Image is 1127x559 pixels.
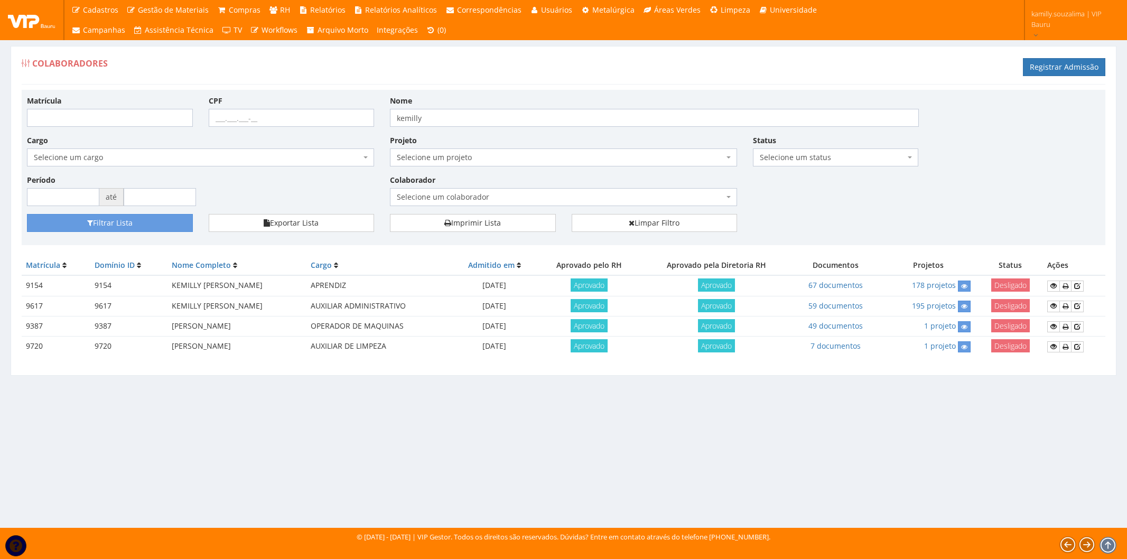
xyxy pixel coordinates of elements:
[318,25,368,35] span: Arquivo Morto
[537,256,641,275] th: Aprovado pelo RH
[451,337,537,357] td: [DATE]
[698,319,735,332] span: Aprovado
[306,275,451,296] td: APRENDIZ
[32,58,108,69] span: Colaboradores
[451,296,537,316] td: [DATE]
[912,301,956,311] a: 195 projetos
[90,337,167,357] td: 9720
[808,301,863,311] a: 59 documentos
[753,148,919,166] span: Selecione um status
[90,296,167,316] td: 9617
[8,12,55,28] img: logo
[390,214,556,232] a: Imprimir Lista
[22,316,90,337] td: 9387
[209,109,375,127] input: ___.___.___-__
[592,5,635,15] span: Metalúrgica
[541,5,572,15] span: Usuários
[390,188,737,206] span: Selecione um colaborador
[390,96,412,106] label: Nome
[365,5,437,15] span: Relatórios Analíticos
[138,5,209,15] span: Gestão de Materiais
[34,152,361,163] span: Selecione um cargo
[451,275,537,296] td: [DATE]
[27,175,55,185] label: Período
[1043,256,1105,275] th: Ações
[99,188,124,206] span: até
[90,275,167,296] td: 9154
[808,280,863,290] a: 67 documentos
[811,341,861,351] a: 7 documentos
[167,337,306,357] td: [PERSON_NAME]
[791,256,880,275] th: Documentos
[209,214,375,232] button: Exportar Lista
[397,152,724,163] span: Selecione um projeto
[167,316,306,337] td: [PERSON_NAME]
[1023,58,1105,76] a: Registrar Admissão
[22,296,90,316] td: 9617
[129,20,218,40] a: Assistência Técnica
[468,260,515,270] a: Admitido em
[306,296,451,316] td: AUXILIAR ADMINISTRATIVO
[22,275,90,296] td: 9154
[280,5,290,15] span: RH
[246,20,302,40] a: Workflows
[924,341,956,351] a: 1 projeto
[372,20,422,40] a: Integrações
[90,316,167,337] td: 9387
[457,5,521,15] span: Correspondências
[167,296,306,316] td: KEMILLY [PERSON_NAME]
[27,135,48,146] label: Cargo
[27,148,374,166] span: Selecione um cargo
[991,339,1030,352] span: Desligado
[27,96,61,106] label: Matrícula
[26,260,60,270] a: Matrícula
[753,135,776,146] label: Status
[306,316,451,337] td: OPERADOR DE MAQUINAS
[262,25,297,35] span: Workflows
[1031,8,1113,30] span: kamilly.souzalima | VIP Bauru
[912,280,956,290] a: 178 projetos
[67,20,129,40] a: Campanhas
[172,260,231,270] a: Nome Completo
[209,96,222,106] label: CPF
[27,214,193,232] button: Filtrar Lista
[390,175,435,185] label: Colaborador
[311,260,332,270] a: Cargo
[167,275,306,296] td: KEMILLY [PERSON_NAME]
[924,321,956,331] a: 1 projeto
[218,20,246,40] a: TV
[991,319,1030,332] span: Desligado
[808,321,863,331] a: 49 documentos
[310,5,346,15] span: Relatórios
[572,214,738,232] a: Limpar Filtro
[397,192,724,202] span: Selecione um colaborador
[698,299,735,312] span: Aprovado
[229,5,260,15] span: Compras
[991,278,1030,292] span: Desligado
[83,25,125,35] span: Campanhas
[302,20,372,40] a: Arquivo Morto
[721,5,750,15] span: Limpeza
[977,256,1044,275] th: Status
[760,152,906,163] span: Selecione um status
[377,25,418,35] span: Integrações
[698,278,735,292] span: Aprovado
[306,337,451,357] td: AUXILIAR DE LIMPEZA
[234,25,242,35] span: TV
[83,5,118,15] span: Cadastros
[390,135,417,146] label: Projeto
[880,256,977,275] th: Projetos
[571,339,608,352] span: Aprovado
[451,316,537,337] td: [DATE]
[571,299,608,312] span: Aprovado
[571,278,608,292] span: Aprovado
[991,299,1030,312] span: Desligado
[571,319,608,332] span: Aprovado
[390,148,737,166] span: Selecione um projeto
[22,337,90,357] td: 9720
[145,25,213,35] span: Assistência Técnica
[654,5,701,15] span: Áreas Verdes
[698,339,735,352] span: Aprovado
[95,260,135,270] a: Domínio ID
[357,532,770,542] div: © [DATE] - [DATE] | VIP Gestor. Todos os direitos são reservados. Dúvidas? Entre em contato atrav...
